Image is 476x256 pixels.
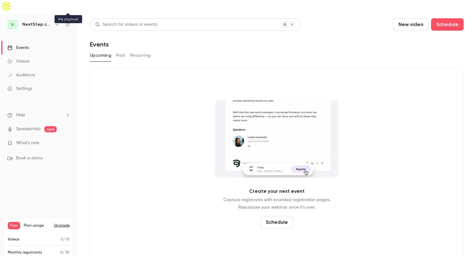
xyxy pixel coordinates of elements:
div: Audience [7,72,35,78]
h6: NextStep coaching [22,21,52,28]
li: help-dropdown-opener [7,112,70,118]
a: SpeakerHub [16,126,41,132]
button: Recurring [130,51,151,60]
div: Domein: [DOMAIN_NAME] [16,16,68,21]
span: Book a demo [16,155,43,161]
span: What's new [16,140,39,146]
span: Help [16,112,25,118]
button: New video [393,18,429,31]
img: tab_domain_overview_orange.svg [17,36,22,41]
button: Upcoming [90,51,111,60]
div: Keywords op verkeer [68,37,106,41]
img: tab_keywords_by_traffic_grey.svg [61,36,66,41]
span: 0 [61,238,63,241]
div: Videos [7,58,29,64]
p: Monthly registrants [8,250,42,255]
p: Create your next event [249,188,305,195]
div: Domeinoverzicht [24,37,54,41]
span: Plan usage [24,223,50,228]
span: N [11,21,14,28]
span: 0 [60,251,63,254]
button: Schedule [431,18,464,31]
button: Schedule [261,216,293,228]
p: Videos [8,237,20,242]
button: Past [116,51,125,60]
div: v 4.0.25 [17,10,30,15]
div: Search for videos or events [95,21,157,28]
span: Free [8,222,20,229]
div: Settings [7,86,32,92]
button: Upgrade [54,223,70,228]
p: / 30 [60,250,70,255]
img: logo_orange.svg [10,10,15,15]
p: Capture registrants with branded registration pages. Repurpose your webinar once it's over. [223,196,330,211]
span: new [44,126,57,132]
div: Events [7,45,29,51]
iframe: Noticeable Trigger [63,140,70,146]
img: website_grey.svg [10,16,15,21]
h1: Events [90,41,109,48]
p: / 10 [61,237,70,242]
